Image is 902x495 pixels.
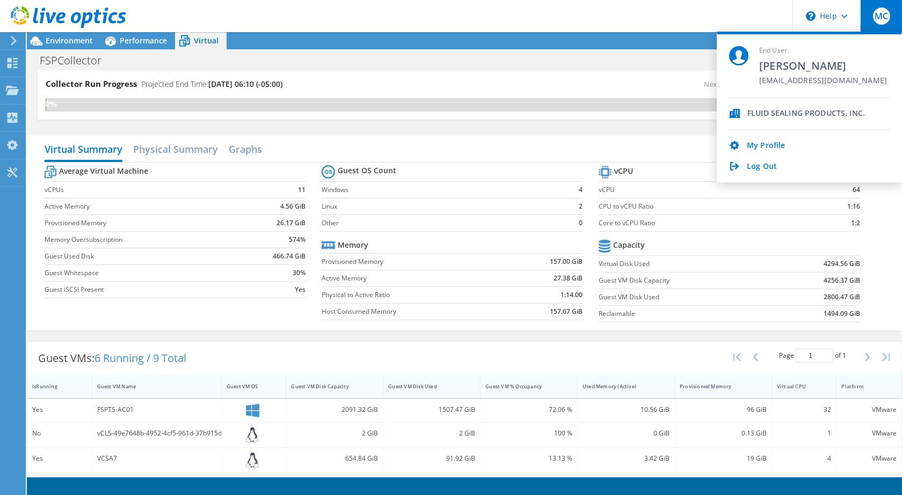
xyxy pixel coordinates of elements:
b: 157.67 GiB [550,306,583,317]
label: Virtual Disk Used [599,258,775,269]
b: 2800.47 GiB [824,292,860,302]
label: Guest Whitespace [45,268,243,278]
div: 100 % [485,427,572,439]
div: No [32,427,87,439]
div: 1507.47 GiB [388,404,475,416]
b: 11 [298,184,305,195]
label: Other [322,218,570,228]
span: Page of [779,349,846,363]
b: 27.38 GiB [554,273,583,284]
div: Used Memory (Active) [583,383,657,390]
label: Guest VM Disk Used [599,292,775,302]
div: VMware [841,404,897,416]
div: 4 [777,453,832,464]
div: Guest VM % Occupancy [485,383,559,390]
label: vCPU [599,184,814,195]
div: 2 GiB [291,427,378,439]
div: 3.42 GiB [583,453,670,464]
span: MC [873,8,890,25]
label: Guest iSCSI Present [45,284,243,295]
span: [EMAIL_ADDRESS][DOMAIN_NAME] [759,76,887,86]
div: 91.92 GiB [388,453,475,464]
input: jump to page [796,349,833,363]
a: Log Out [747,162,777,172]
label: Reclaimable [599,308,775,319]
b: 1:2 [851,218,860,228]
label: vCPUs [45,184,243,195]
b: Average Virtual Machine [59,166,148,176]
div: VCSA7 [97,453,216,464]
b: Memory [338,240,368,250]
div: Yes [32,404,87,416]
div: 10.56 GiB [583,404,670,416]
div: 2091.32 GiB [291,404,378,416]
span: [DATE] 06:10 (-05:00) [208,79,282,89]
span: 6 Running / 9 Total [94,351,186,365]
h2: Graphs [229,138,262,160]
div: FSPTS-AC01 [97,404,216,416]
h4: Projected End Time: [141,78,282,90]
div: Guest VM OS [227,383,268,390]
h2: Physical Summary [133,138,218,160]
div: Guest VM Name [97,383,203,390]
label: Windows [322,184,570,195]
b: 1494.09 GiB [824,308,860,319]
b: 4.56 GiB [280,201,305,212]
b: 4 [579,184,583,195]
div: 2 GiB [388,427,475,439]
b: Capacity [613,240,645,250]
span: [PERSON_NAME] [759,58,887,73]
div: VMware [841,453,897,464]
b: 1:16 [847,201,860,212]
label: Guest VM Disk Capacity [599,275,775,286]
span: Performance [120,35,167,46]
div: 1 [777,427,832,439]
div: VMware [841,427,897,439]
label: Physical to Active Ratio [322,290,507,300]
div: Guest VM Disk Used [388,383,462,390]
div: 654.84 GiB [291,453,378,464]
b: Yes [295,284,305,295]
span: Environment [46,35,93,46]
span: End User [759,46,887,55]
div: 96 GiB [680,404,767,416]
b: 1:14.00 [561,290,583,300]
label: Guest Used Disk [45,251,243,262]
span: 1 [842,351,846,360]
label: Active Memory [45,201,243,212]
div: Guest VMs: [27,342,197,375]
b: vCPU [614,166,633,176]
b: 4256.37 GiB [824,275,860,286]
div: 32 [777,404,832,416]
b: 0 [579,218,583,228]
label: Active Memory [322,273,507,284]
div: 72.06 % [485,404,572,416]
svg: \n [806,11,816,21]
span: Virtual [194,35,219,46]
label: Host Consumed Memory [322,306,507,317]
div: 19 GiB [680,453,767,464]
div: 13.13 % [485,453,572,464]
b: 4294.56 GiB [824,258,860,269]
a: My Profile [747,141,785,151]
div: vCLS-49e7648b-4952-4cf5-961d-37b915d80a8f [97,427,216,439]
label: Provisioned Memory [322,256,507,267]
label: Linux [322,201,570,212]
b: 26.17 GiB [277,218,305,228]
div: Yes [32,453,87,464]
b: 30% [293,268,305,278]
b: 2 [579,201,583,212]
div: Platform [841,383,884,390]
label: Provisioned Memory [45,218,243,228]
div: 0.13 GiB [680,427,767,439]
h1: FSPCollector [35,55,118,67]
label: CPU to vCPU Ratio [599,201,814,212]
b: 64 [853,184,860,195]
div: Virtual CPU [777,383,819,390]
h2: Virtual Summary [45,138,122,162]
label: Core to vCPU Ratio [599,218,814,228]
label: Memory Oversubscription [45,234,243,245]
div: Guest VM Disk Capacity [291,383,365,390]
span: Next recalculation available at [704,79,878,89]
